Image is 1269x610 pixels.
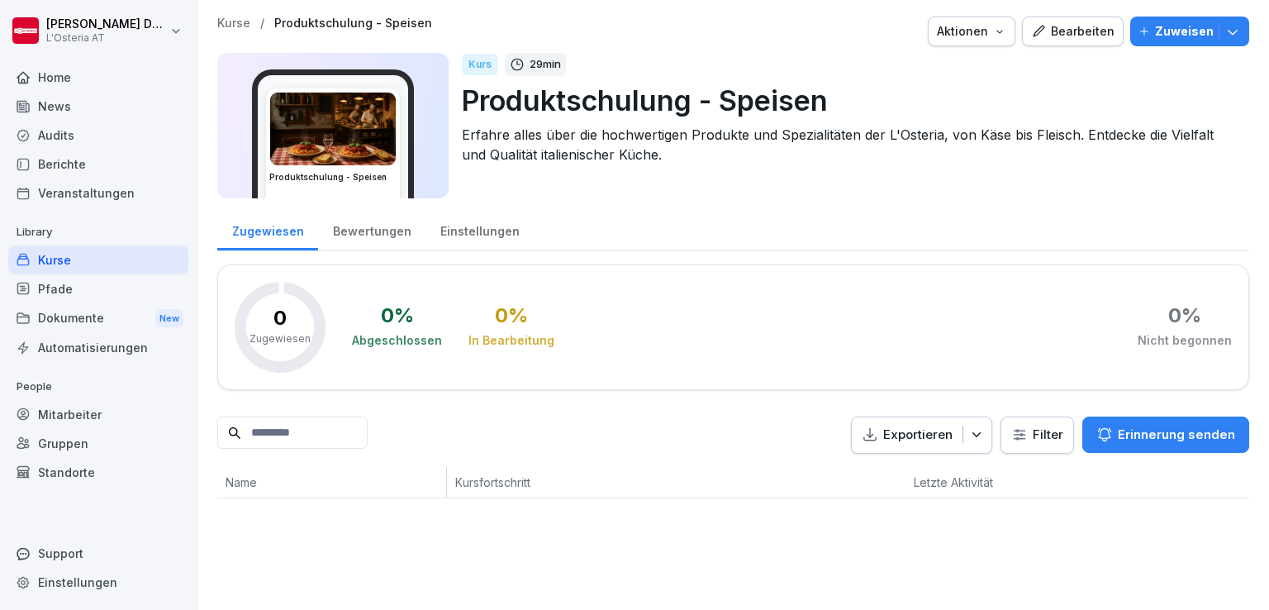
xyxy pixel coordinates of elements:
[8,400,188,429] a: Mitarbeiter
[8,63,188,92] a: Home
[250,331,311,346] p: Zugewiesen
[937,22,1006,41] div: Aktionen
[1001,417,1073,453] button: Filter
[8,92,188,121] a: News
[8,333,188,362] a: Automatisierungen
[468,332,554,349] div: In Bearbeitung
[1118,426,1235,444] p: Erinnerung senden
[1011,427,1063,443] div: Filter
[530,56,561,73] p: 29 min
[883,426,953,445] p: Exportieren
[462,54,498,75] div: Kurs
[425,208,534,250] a: Einstellungen
[8,568,188,597] a: Einstellungen
[46,32,167,44] p: L'Osteria AT
[8,458,188,487] a: Standorte
[318,208,425,250] a: Bewertungen
[270,93,396,165] img: evvqdvc6cco3qg0pkrazofoz.png
[8,374,188,400] p: People
[269,171,397,183] h3: Produktschulung - Speisen
[1022,17,1124,46] button: Bearbeiten
[381,306,414,326] div: 0 %
[8,303,188,334] div: Dokumente
[914,474,1040,491] p: Letzte Aktivität
[8,150,188,179] a: Berichte
[8,274,188,303] a: Pfade
[1082,417,1249,453] button: Erinnerung senden
[928,17,1015,46] button: Aktionen
[8,179,188,207] a: Veranstaltungen
[46,17,167,31] p: [PERSON_NAME] Damiani
[273,308,287,328] p: 0
[8,303,188,334] a: DokumenteNew
[8,429,188,458] a: Gruppen
[1031,22,1115,41] div: Bearbeiten
[8,539,188,568] div: Support
[851,417,992,454] button: Exportieren
[8,121,188,150] a: Audits
[1155,22,1214,41] p: Zuweisen
[462,125,1236,164] p: Erfahre alles über die hochwertigen Produkte und Spezialitäten der L'Osteria, von Käse bis Fleisc...
[8,219,188,245] p: Library
[155,309,183,328] div: New
[1168,306,1201,326] div: 0 %
[1130,17,1249,46] button: Zuweisen
[462,79,1236,122] p: Produktschulung - Speisen
[274,17,432,31] a: Produktschulung - Speisen
[455,474,725,491] p: Kursfortschritt
[1138,332,1232,349] div: Nicht begonnen
[217,208,318,250] a: Zugewiesen
[217,17,250,31] a: Kurse
[495,306,528,326] div: 0 %
[8,245,188,274] a: Kurse
[352,332,442,349] div: Abgeschlossen
[260,17,264,31] p: /
[226,474,438,491] p: Name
